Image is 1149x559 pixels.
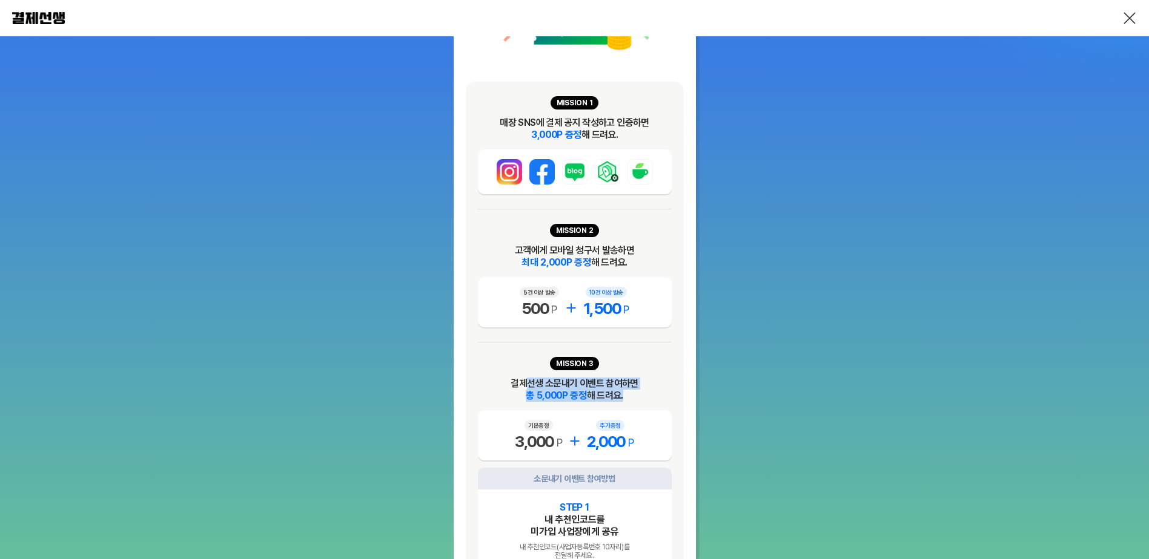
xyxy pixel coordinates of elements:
span: 소문내기 이벤트 참여방법 [534,473,615,484]
div: 매장 SNS에 결제 공지 작성하고 인증하면 해 드려요. [478,117,672,141]
span: 5건 이상 발송 [520,287,559,298]
span: P [623,303,629,316]
span: 500 [522,299,548,318]
img: event_icon [497,159,522,185]
img: event_icon [529,159,555,185]
span: P [551,303,557,316]
img: add icon [568,434,582,448]
img: 결제선생 [12,12,65,24]
span: 1,500 [583,299,620,318]
div: 고객에게 모바일 청구서 발송하면 해 드려요. [478,244,672,269]
span: 최대 2,000P 증정 [522,257,591,268]
span: STEP 1 [560,502,589,513]
span: 기본증정 [525,420,552,431]
span: 3,000 [515,432,553,451]
span: MISSION 2 [550,224,600,237]
span: 10건 이상 발송 [586,287,627,298]
div: 결제선생 소문내기 이벤트 참여하면 해 드려요. [478,378,672,402]
span: 2,000 [587,432,625,451]
span: 추가증정 [596,420,624,431]
img: event_icon [627,159,653,185]
span: 총 5,000P 증정 [526,390,586,401]
span: P [628,436,634,449]
img: event_icon [595,159,620,185]
span: 3,000P 증정 [531,129,581,140]
div: 내 추천인코드를 미가입 사업장에게 공유 [520,502,630,538]
span: P [557,436,563,449]
span: MISSION 1 [551,96,599,110]
span: MISSION 3 [550,357,599,370]
img: add icon [564,301,578,315]
img: event_icon [562,159,588,185]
